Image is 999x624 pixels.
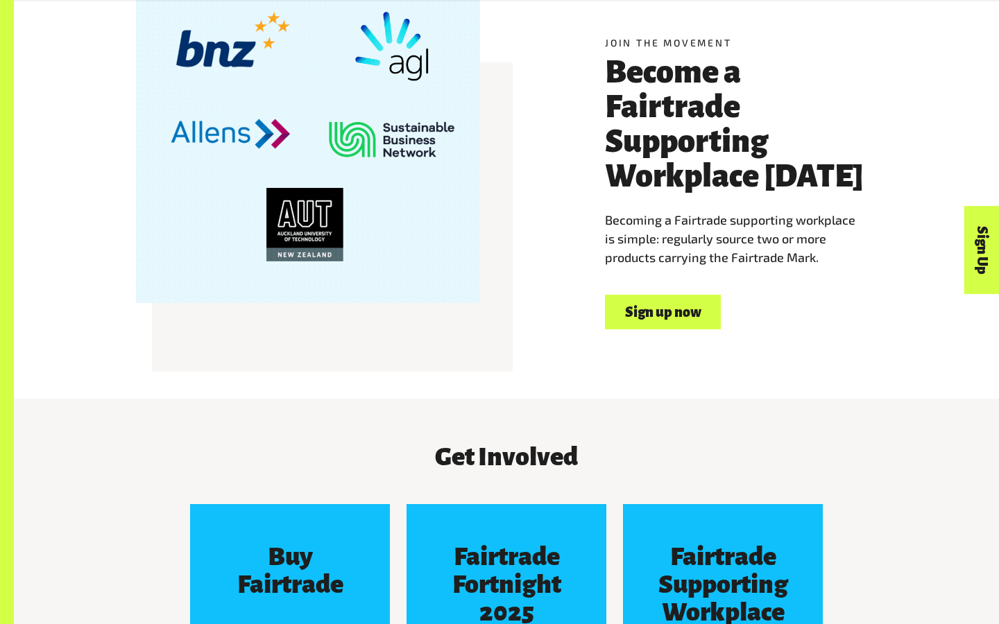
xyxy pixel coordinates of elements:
[215,543,365,598] h3: Buy Fairtrade
[154,443,859,471] h3: Get Involved
[605,211,877,267] p: Becoming a Fairtrade supporting workplace is simple: regularly source two or more products carryi...
[605,55,877,193] h3: Become a Fairtrade Supporting Workplace [DATE]
[605,35,877,50] h5: Join the movement
[605,295,721,330] a: Sign up now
